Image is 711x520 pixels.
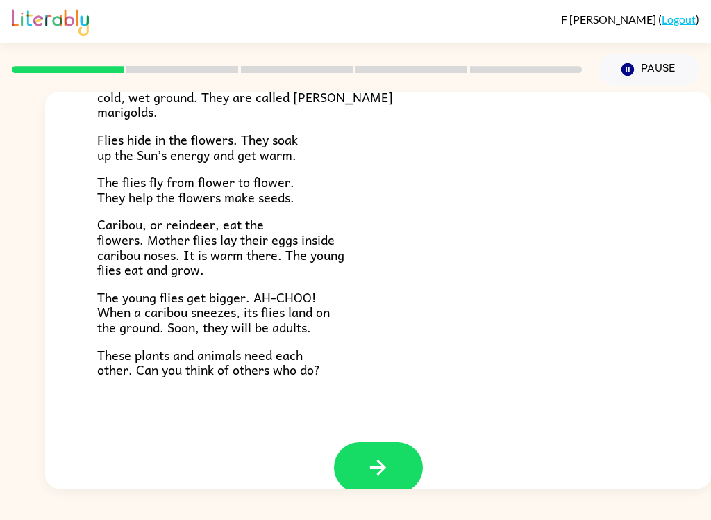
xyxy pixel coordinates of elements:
span: F [PERSON_NAME] [561,13,658,26]
a: Logout [662,13,696,26]
span: Small yellow flowers grow from the cold, wet ground. They are called [PERSON_NAME] marigolds. [97,72,393,122]
button: Pause [599,54,699,86]
span: The young flies get bigger. AH-CHOO! When a caribou sneezes, its flies land on the ground. Soon, ... [97,287,330,337]
span: Flies hide in the flowers. They soak up the Sun’s energy and get warm. [97,129,298,165]
img: Literably [12,6,89,36]
span: Caribou, or reindeer, eat the flowers. Mother flies lay their eggs inside caribou noses. It is wa... [97,214,344,279]
span: The flies fly from flower to flower. They help the flowers make seeds. [97,172,294,207]
span: These plants and animals need each other. Can you think of others who do? [97,345,320,380]
div: ( ) [561,13,699,26]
